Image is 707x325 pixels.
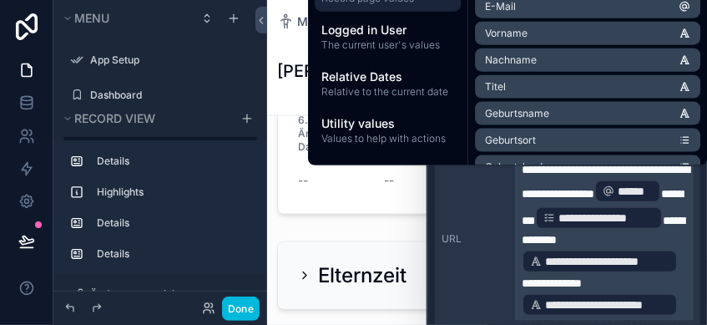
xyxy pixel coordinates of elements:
[60,107,230,130] button: Record view
[442,232,508,246] label: URL
[485,134,536,147] span: Geburtsort
[74,111,155,125] span: Record view
[277,13,359,30] a: Mitarbeiter
[97,155,244,168] label: Details
[485,27,528,40] span: Vorname
[321,69,454,85] span: Relative Dates
[277,59,352,83] h1: [PERSON_NAME]
[97,247,244,261] label: Details
[321,115,454,132] span: Utility values
[321,38,454,52] span: The current user's values
[321,22,454,38] span: Logged in User
[485,107,549,120] span: Geburtsname
[97,185,244,199] label: Highlights
[97,216,244,230] label: Details
[515,158,694,321] div: scrollable content
[60,7,190,30] button: Menu
[485,53,537,67] span: Nachname
[321,85,454,99] span: Relative to the current date
[90,89,247,102] label: Dashboard
[222,297,260,321] button: Done
[74,11,109,25] span: Menu
[297,13,359,30] span: Mitarbeiter
[321,132,454,145] span: Values to help with actions
[53,140,267,274] div: scrollable content
[485,80,506,94] span: Titel
[90,53,247,67] label: App Setup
